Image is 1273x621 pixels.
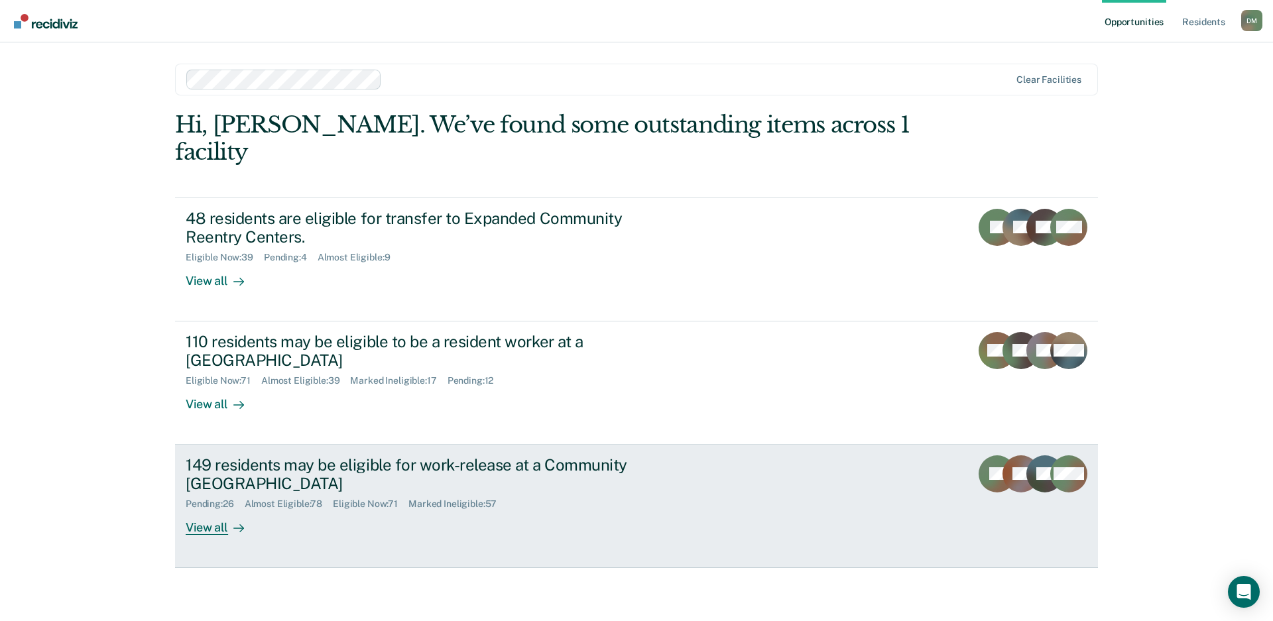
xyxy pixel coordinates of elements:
[245,498,333,510] div: Almost Eligible : 78
[333,498,408,510] div: Eligible Now : 71
[14,14,78,28] img: Recidiviz
[175,321,1098,445] a: 110 residents may be eligible to be a resident worker at a [GEOGRAPHIC_DATA]Eligible Now:71Almost...
[186,263,260,289] div: View all
[186,510,260,536] div: View all
[175,111,914,166] div: Hi, [PERSON_NAME]. We’ve found some outstanding items across 1 facility
[261,375,351,386] div: Almost Eligible : 39
[175,198,1098,321] a: 48 residents are eligible for transfer to Expanded Community Reentry Centers.Eligible Now:39Pendi...
[186,209,651,247] div: 48 residents are eligible for transfer to Expanded Community Reentry Centers.
[350,375,447,386] div: Marked Ineligible : 17
[175,445,1098,568] a: 149 residents may be eligible for work-release at a Community [GEOGRAPHIC_DATA]Pending:26Almost E...
[264,252,318,263] div: Pending : 4
[318,252,401,263] div: Almost Eligible : 9
[408,498,507,510] div: Marked Ineligible : 57
[186,455,651,494] div: 149 residents may be eligible for work-release at a Community [GEOGRAPHIC_DATA]
[1241,10,1262,31] div: D M
[186,375,261,386] div: Eligible Now : 71
[1228,576,1260,608] div: Open Intercom Messenger
[186,386,260,412] div: View all
[1241,10,1262,31] button: Profile dropdown button
[1016,74,1081,85] div: Clear facilities
[186,498,245,510] div: Pending : 26
[448,375,505,386] div: Pending : 12
[186,332,651,370] div: 110 residents may be eligible to be a resident worker at a [GEOGRAPHIC_DATA]
[186,252,264,263] div: Eligible Now : 39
